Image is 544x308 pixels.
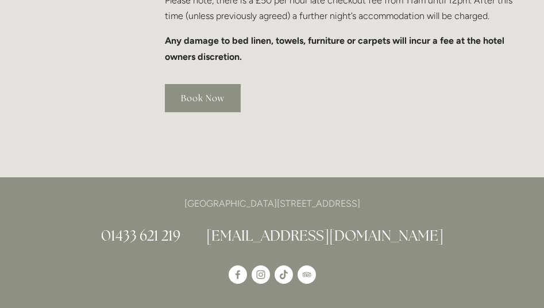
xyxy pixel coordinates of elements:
[229,265,247,284] a: Losehill House Hotel & Spa
[18,196,526,211] p: [GEOGRAPHIC_DATA][STREET_ADDRESS]
[165,84,241,112] a: Book Now
[101,226,180,245] a: 01433 621 219
[275,265,293,284] a: TikTok
[298,265,316,284] a: TripAdvisor
[252,265,270,284] a: Instagram
[165,35,507,62] strong: Any damage to bed linen, towels, furniture or carpets will incur a fee at the hotel owners discre...
[206,226,443,245] a: [EMAIL_ADDRESS][DOMAIN_NAME]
